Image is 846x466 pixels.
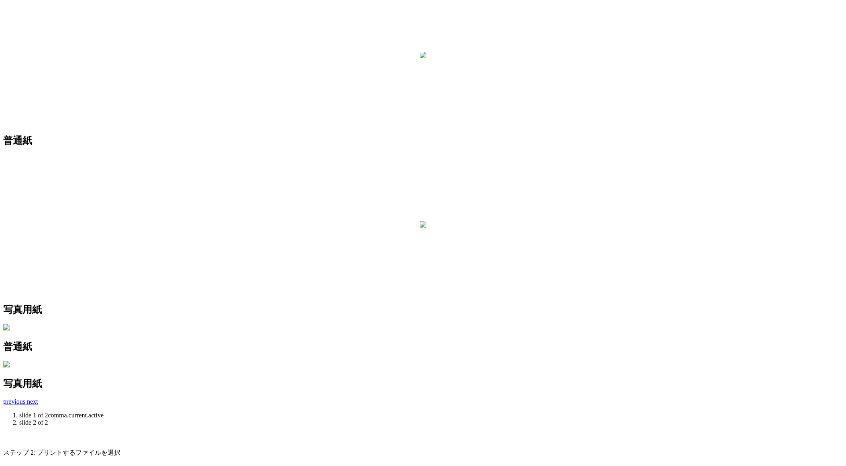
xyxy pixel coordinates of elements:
[3,134,843,147] h2: 普通紙
[19,419,48,426] span: slide 2 of 2
[19,412,104,419] span: slide 1 of 2
[3,340,843,353] h2: 普通紙
[3,377,843,390] h2: 写真用紙
[3,303,843,316] h2: 写真用紙
[3,398,27,405] a: previous
[3,449,120,456] span: ステップ 2: プリントするファイルを選択
[3,361,10,368] img: photo-paper.png
[420,221,426,228] img: photo-paper.png
[420,52,426,58] img: plain-paper.png
[27,398,38,405] a: next
[3,398,25,405] span: previous
[3,324,10,331] img: plain-paper.png
[48,412,104,419] span: comma.current.active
